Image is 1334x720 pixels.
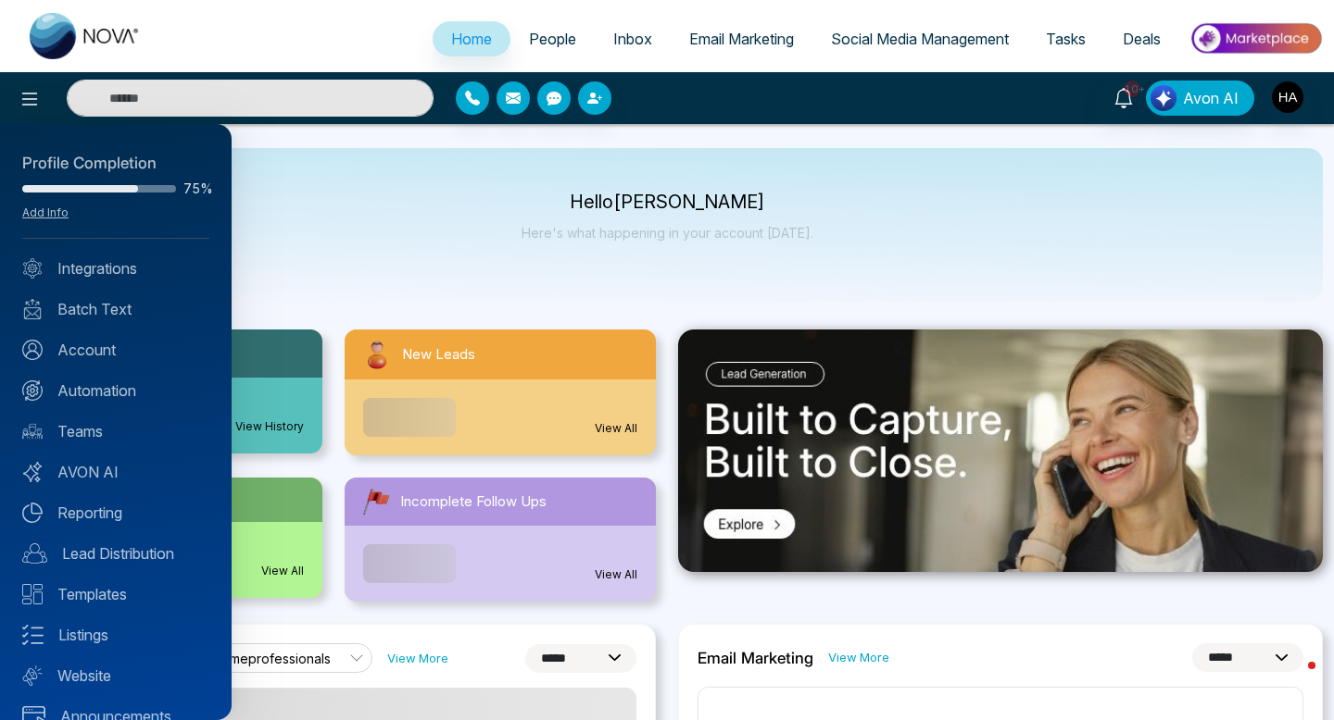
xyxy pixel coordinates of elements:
[183,182,209,195] span: 75%
[22,461,209,483] a: AVON AI
[22,624,209,646] a: Listings
[1271,657,1315,701] iframe: Intercom live chat
[22,340,43,360] img: Account.svg
[22,462,43,482] img: Avon-AI.svg
[22,339,209,361] a: Account
[22,542,209,565] a: Lead Distribution
[22,543,47,564] img: Lead-dist.svg
[22,420,209,442] a: Teams
[22,258,43,279] img: Integrated.svg
[22,152,209,176] div: Profile Completion
[22,625,44,645] img: Listings.svg
[22,298,209,320] a: Batch Text
[22,503,43,523] img: Reporting.svg
[22,502,209,524] a: Reporting
[22,664,209,687] a: Website
[22,205,69,219] a: Add Info
[22,380,43,401] img: Automation.svg
[22,665,43,686] img: Website.svg
[22,257,209,279] a: Integrations
[22,379,209,402] a: Automation
[22,583,209,605] a: Templates
[22,584,43,604] img: Templates.svg
[22,299,43,319] img: batch_text_white.png
[22,421,43,441] img: team.svg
